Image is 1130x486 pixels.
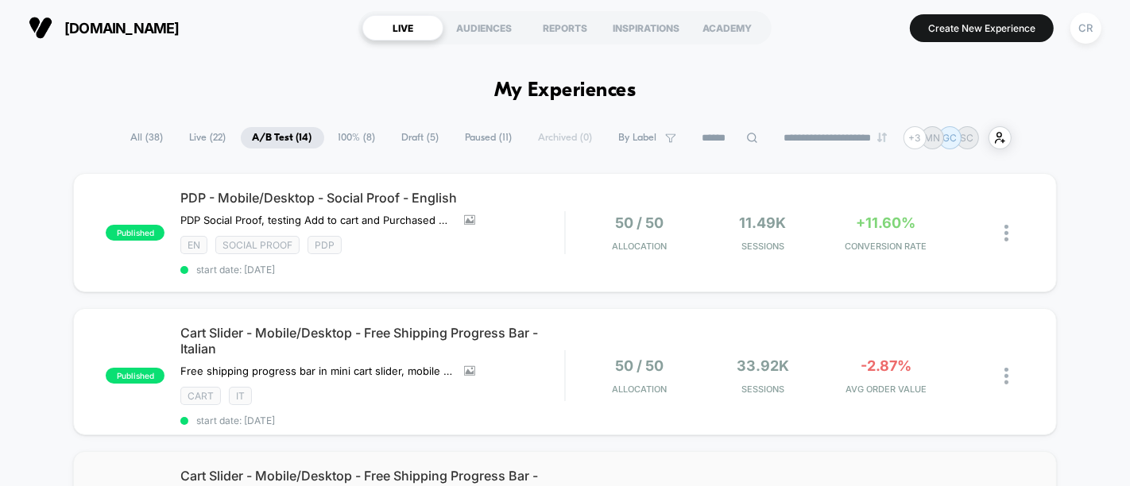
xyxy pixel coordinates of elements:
span: -2.87% [861,357,911,374]
span: All ( 38 ) [119,127,176,148]
span: published [106,368,164,384]
img: close [1004,225,1008,241]
span: Cart Slider - Mobile/Desktop - Free Shipping Progress Bar - Italian [180,325,564,357]
span: PDP [308,236,342,254]
img: Visually logo [29,16,52,40]
span: 50 / 50 [615,214,664,231]
div: + 3 [904,126,927,149]
span: 33.92k [737,357,789,374]
span: IT [229,387,252,405]
span: Free shipping progress bar in mini cart slider, mobile only [180,364,452,377]
span: Sessions [705,384,820,395]
span: [DOMAIN_NAME] [64,20,180,37]
span: Allocation [612,241,667,252]
div: AUDIENCES [443,15,524,40]
span: CONVERSION RATE [828,241,943,252]
span: 11.49k [739,214,786,231]
span: EN [180,236,207,254]
p: SC [961,132,974,144]
img: close [1004,368,1008,384]
button: [DOMAIN_NAME] [24,15,184,40]
span: Live ( 22 ) [178,127,238,148]
div: ACADEMY [687,15,768,40]
div: INSPIRATIONS [606,15,687,40]
span: PDP - Mobile/Desktop - Social Proof - English [180,190,564,206]
p: MN [924,132,940,144]
div: CR [1070,13,1101,44]
span: 50 / 50 [615,357,664,374]
span: AVG ORDER VALUE [828,384,943,395]
button: Create New Experience [910,14,1054,42]
span: start date: [DATE] [180,415,564,426]
span: CART [180,387,221,405]
button: CR [1066,12,1106,44]
span: A/B Test ( 14 ) [241,127,324,148]
span: SOCIAL PROOF [215,236,300,254]
p: GC [942,132,957,144]
span: 100% ( 8 ) [327,127,388,148]
span: PDP Social Proof, testing Add to cart and Purchased messaging [180,214,452,226]
span: Draft ( 5 ) [390,127,451,148]
img: end [877,133,887,142]
h1: My Experiences [494,79,637,102]
span: Allocation [612,384,667,395]
div: LIVE [362,15,443,40]
span: published [106,225,164,241]
span: Paused ( 11 ) [454,127,524,148]
span: start date: [DATE] [180,264,564,276]
span: +11.60% [856,214,915,231]
div: REPORTS [524,15,606,40]
span: Sessions [705,241,820,252]
span: By Label [619,132,657,144]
